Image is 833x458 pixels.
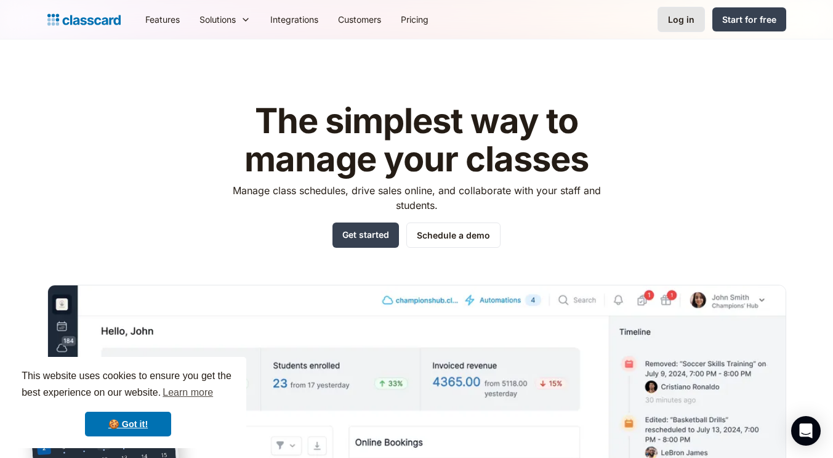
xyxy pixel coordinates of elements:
a: learn more about cookies [161,383,215,402]
div: Log in [668,13,694,26]
span: This website uses cookies to ensure you get the best experience on our website. [22,369,235,402]
div: Solutions [199,13,236,26]
div: Solutions [190,6,260,33]
a: Schedule a demo [406,223,501,248]
h1: The simplest way to manage your classes [221,102,612,178]
a: Pricing [391,6,438,33]
a: Get started [332,223,399,248]
div: Start for free [722,13,776,26]
a: dismiss cookie message [85,412,171,436]
a: Features [135,6,190,33]
p: Manage class schedules, drive sales online, and collaborate with your staff and students. [221,183,612,213]
a: Customers [328,6,391,33]
div: cookieconsent [10,357,246,448]
div: Open Intercom Messenger [791,416,821,446]
a: Integrations [260,6,328,33]
a: home [47,11,121,28]
a: Start for free [712,7,786,31]
a: Log in [658,7,705,32]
